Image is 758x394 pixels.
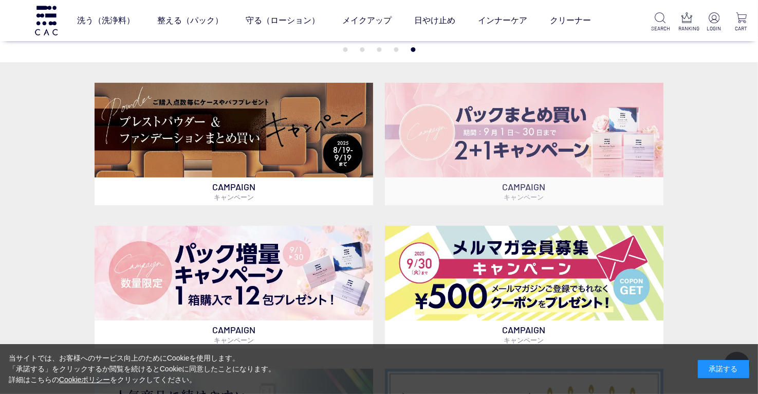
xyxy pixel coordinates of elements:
p: SEARCH [651,25,669,32]
span: キャンペーン [214,336,254,344]
a: 整える（パック） [157,6,223,35]
p: CAMPAIGN [385,320,663,348]
a: SEARCH [651,12,669,32]
span: キャンペーン [504,193,544,201]
a: パックキャンペーン2+1 パックキャンペーン2+1 CAMPAIGNキャンペーン [385,83,663,205]
p: CAMPAIGN [95,177,373,205]
p: CART [732,25,750,32]
img: パックキャンペーン2+1 [385,83,663,177]
div: 承諾する [698,360,749,378]
a: ベースメイクキャンペーン ベースメイクキャンペーン CAMPAIGNキャンペーン [95,83,373,205]
a: メルマガ会員募集 メルマガ会員募集 CAMPAIGNキャンペーン [385,226,663,348]
p: CAMPAIGN [385,177,663,205]
a: RANKING [678,12,696,32]
a: メイクアップ [342,6,392,35]
img: logo [33,6,59,35]
img: ベースメイクキャンペーン [95,83,373,177]
a: 日やけ止め [414,6,455,35]
div: 当サイトでは、お客様へのサービス向上のためにCookieを使用します。 「承諾する」をクリックするか閲覧を続けるとCookieに同意したことになります。 詳細はこちらの をクリックしてください。 [9,353,276,385]
a: 洗う（洗浄料） [77,6,135,35]
span: キャンペーン [504,336,544,344]
a: LOGIN [706,12,723,32]
p: RANKING [678,25,696,32]
img: メルマガ会員募集 [385,226,663,320]
a: Cookieポリシー [59,375,110,384]
a: 守る（ローション） [246,6,320,35]
p: CAMPAIGN [95,320,373,348]
a: パック増量キャンペーン パック増量キャンペーン CAMPAIGNキャンペーン [95,226,373,348]
a: インナーケア [478,6,527,35]
a: クリーナー [550,6,591,35]
p: LOGIN [706,25,723,32]
a: CART [732,12,750,32]
img: パック増量キャンペーン [95,226,373,320]
span: キャンペーン [214,193,254,201]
